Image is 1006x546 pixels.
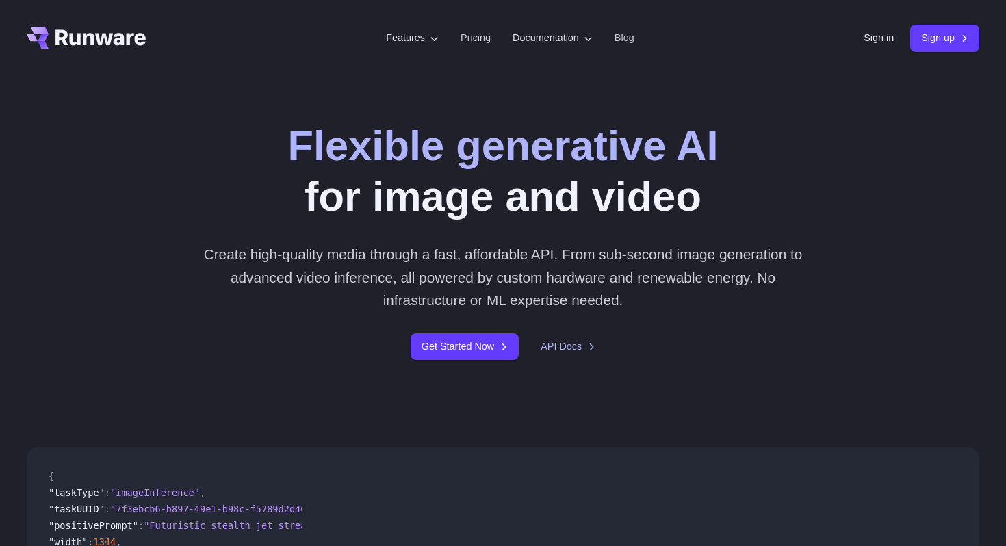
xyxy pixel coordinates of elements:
span: { [49,471,54,482]
span: "Futuristic stealth jet streaking through a neon-lit cityscape with glowing purple exhaust" [144,520,654,531]
span: "imageInference" [110,487,200,498]
span: "taskUUID" [49,504,105,515]
a: Sign in [864,30,894,46]
span: "taskType" [49,487,105,498]
p: Create high-quality media through a fast, affordable API. From sub-second image generation to adv... [198,243,808,311]
a: Get Started Now [411,333,519,360]
span: : [138,520,144,531]
span: "positivePrompt" [49,520,138,531]
span: : [105,487,110,498]
span: : [105,504,110,515]
h1: for image and video [288,120,719,221]
strong: Flexible generative AI [288,122,719,169]
span: "7f3ebcb6-b897-49e1-b98c-f5789d2d40d7" [110,504,323,515]
label: Features [386,30,439,46]
a: API Docs [541,339,595,354]
a: Pricing [461,30,491,46]
a: Sign up [910,25,979,51]
label: Documentation [513,30,593,46]
span: , [200,487,205,498]
a: Go to / [27,27,146,49]
a: Blog [615,30,634,46]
